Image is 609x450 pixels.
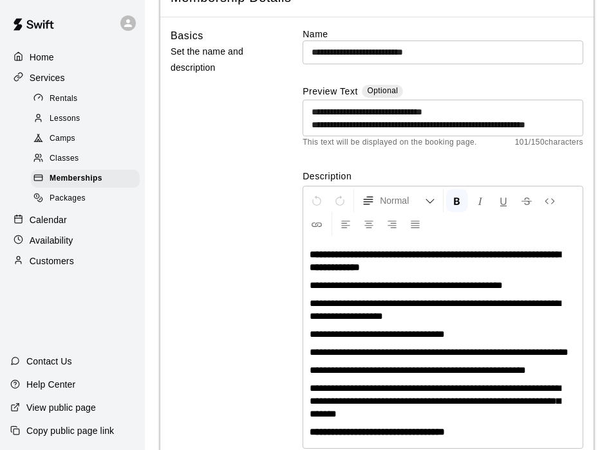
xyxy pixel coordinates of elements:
[31,89,145,109] a: Rentals
[329,189,351,212] button: Redo
[357,189,440,212] button: Formatting Options
[50,132,75,145] span: Camps
[50,113,80,125] span: Lessons
[171,44,278,76] p: Set the name and description
[30,213,67,226] p: Calendar
[306,212,328,235] button: Insert Link
[171,28,203,44] h6: Basics
[31,90,140,108] div: Rentals
[31,190,140,208] div: Packages
[31,109,145,129] a: Lessons
[26,424,114,437] p: Copy public page link
[26,355,72,368] p: Contact Us
[469,189,491,212] button: Format Italics
[31,149,145,169] a: Classes
[306,189,328,212] button: Undo
[31,130,140,148] div: Camps
[26,378,75,391] p: Help Center
[303,170,583,183] label: Description
[446,189,468,212] button: Format Bold
[31,170,140,188] div: Memberships
[50,152,79,165] span: Classes
[303,136,477,149] span: This text will be displayed on the booking page.
[381,212,403,235] button: Right Align
[31,110,140,128] div: Lessons
[380,194,425,207] span: Normal
[10,68,135,87] a: Services
[30,234,73,247] p: Availability
[50,192,86,205] span: Packages
[10,210,135,230] a: Calendar
[30,255,74,267] p: Customers
[10,231,135,250] a: Availability
[31,169,145,189] a: Memberships
[303,85,358,100] label: Preview Text
[516,189,538,212] button: Format Strikethrough
[515,136,583,149] span: 101 / 150 characters
[10,251,135,271] a: Customers
[335,212,357,235] button: Left Align
[404,212,426,235] button: Justify Align
[30,71,65,84] p: Services
[31,189,145,209] a: Packages
[492,189,514,212] button: Format Underline
[30,51,54,64] p: Home
[50,172,102,185] span: Memberships
[50,93,78,105] span: Rentals
[539,189,561,212] button: Insert Code
[303,28,583,40] label: Name
[367,86,398,95] span: Optional
[31,150,140,168] div: Classes
[10,48,135,67] a: Home
[358,212,380,235] button: Center Align
[31,129,145,149] a: Camps
[26,401,96,414] p: View public page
